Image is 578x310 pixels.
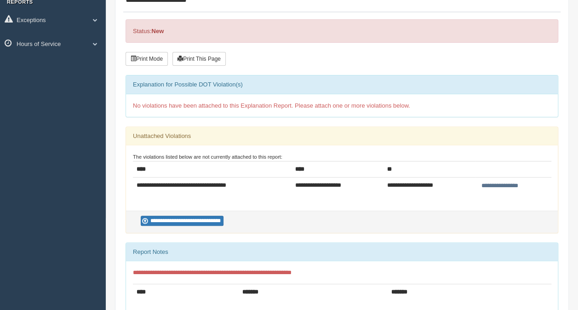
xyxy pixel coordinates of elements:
[133,154,282,160] small: The violations listed below are not currently attached to this report:
[126,52,168,66] button: Print Mode
[133,102,410,109] span: No violations have been attached to this Explanation Report. Please attach one or more violations...
[151,28,164,34] strong: New
[126,19,558,43] div: Status:
[172,52,226,66] button: Print This Page
[126,127,558,145] div: Unattached Violations
[126,243,558,261] div: Report Notes
[126,75,558,94] div: Explanation for Possible DOT Violation(s)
